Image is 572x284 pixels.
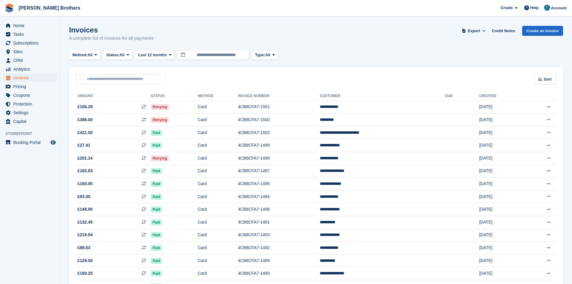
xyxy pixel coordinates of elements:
[135,50,175,60] button: Last 12 months
[16,3,83,13] a: [PERSON_NAME] Brothers
[238,190,320,203] td: 4CB8CFA7-1494
[479,152,523,165] td: [DATE]
[77,130,93,136] span: £421.00
[3,100,57,108] a: menu
[551,5,567,11] span: Account
[77,258,93,264] span: £129.00
[106,52,120,58] span: Status:
[468,28,480,34] span: Export
[252,50,278,60] button: Type: All
[88,52,93,58] span: All
[13,117,49,126] span: Capital
[445,91,479,101] th: Due
[198,152,238,165] td: Card
[3,21,57,30] a: menu
[3,39,57,47] a: menu
[13,56,49,65] span: CRM
[198,114,238,127] td: Card
[544,76,552,82] span: Sort
[198,91,238,101] th: Method
[198,203,238,216] td: Card
[238,139,320,152] td: 4CB8CFA7-1499
[151,155,169,161] span: Retrying
[5,131,60,137] span: Storefront
[77,104,93,110] span: £108.29
[3,30,57,38] a: menu
[198,190,238,203] td: Card
[69,50,101,60] button: Method: All
[151,168,162,174] span: Paid
[198,267,238,280] td: Card
[479,254,523,267] td: [DATE]
[5,4,14,13] img: stora-icon-8386f47178a22dfd0bd8f6a31ec36ba5ce8667c1dd55bd0f319d3a0aa187defe.svg
[198,254,238,267] td: Card
[238,178,320,191] td: 4CB8CFA7-1495
[72,52,88,58] span: Method:
[151,104,169,110] span: Retrying
[501,5,513,11] span: Create
[238,114,320,127] td: 4CB8CFA7-1500
[77,168,93,174] span: £162.83
[198,242,238,255] td: Card
[151,245,162,251] span: Paid
[479,165,523,178] td: [DATE]
[238,203,320,216] td: 4CB8CFA7-1496
[522,26,563,36] a: Create an Invoice
[151,142,162,148] span: Paid
[13,65,49,73] span: Analytics
[3,56,57,65] a: menu
[461,26,487,36] button: Export
[479,91,523,101] th: Created
[479,267,523,280] td: [DATE]
[77,142,90,148] span: £27.41
[13,30,49,38] span: Tasks
[479,216,523,229] td: [DATE]
[77,245,90,251] span: £89.63
[120,52,125,58] span: All
[151,232,162,238] span: Paid
[479,242,523,255] td: [DATE]
[238,216,320,229] td: 4CB8CFA7-1491
[530,5,539,11] span: Help
[69,26,154,34] h1: Invoices
[77,117,93,123] span: £388.00
[103,50,132,60] button: Status: All
[320,91,445,101] th: Customer
[238,126,320,139] td: 4CB8CFA7-1502
[77,219,93,225] span: £132.45
[13,108,49,117] span: Settings
[13,47,49,56] span: Sites
[479,101,523,114] td: [DATE]
[77,181,93,187] span: £160.05
[13,74,49,82] span: Invoices
[238,152,320,165] td: 4CB8CFA7-1498
[479,190,523,203] td: [DATE]
[77,232,93,238] span: £219.54
[3,47,57,56] a: menu
[238,254,320,267] td: 4CB8CFA7-1489
[13,21,49,30] span: Home
[13,39,49,47] span: Subscriptions
[489,26,517,36] a: Credit Notes
[13,138,49,147] span: Booking Portal
[77,270,93,276] span: £169.25
[3,65,57,73] a: menu
[198,165,238,178] td: Card
[479,178,523,191] td: [DATE]
[3,74,57,82] a: menu
[238,267,320,280] td: 4CB8CFA7-1490
[77,155,93,161] span: £201.14
[198,139,238,152] td: Card
[238,91,320,101] th: Invoice Number
[3,108,57,117] a: menu
[77,206,93,212] span: £148.00
[255,52,265,58] span: Type:
[479,229,523,242] td: [DATE]
[479,114,523,127] td: [DATE]
[77,194,90,200] span: £93.00
[198,126,238,139] td: Card
[3,117,57,126] a: menu
[3,91,57,99] a: menu
[238,101,320,114] td: 4CB8CFA7-1501
[238,165,320,178] td: 4CB8CFA7-1497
